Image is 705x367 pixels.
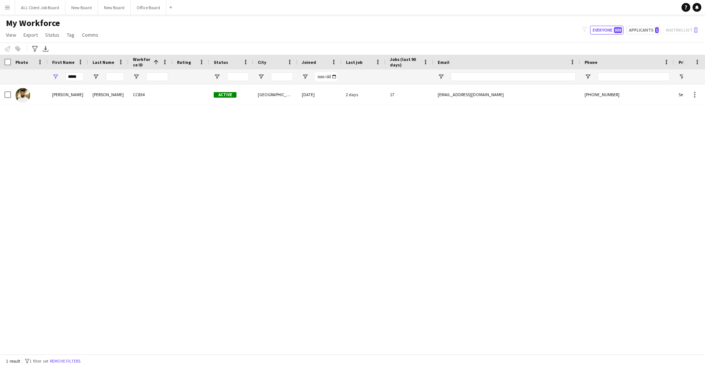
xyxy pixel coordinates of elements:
a: Export [21,30,41,40]
span: Profile [679,59,693,65]
span: 1 [655,27,659,33]
span: Photo [15,59,28,65]
span: Last Name [93,59,114,65]
span: Active [214,92,236,98]
a: Comms [79,30,101,40]
button: Office Board [131,0,166,15]
input: Phone Filter Input [598,72,670,81]
span: My Workforce [6,18,60,29]
a: Tag [64,30,77,40]
span: Last job [346,59,362,65]
app-action-btn: Export XLSX [41,44,50,53]
span: Rating [177,59,191,65]
input: Last Name Filter Input [106,72,124,81]
button: ALL Client Job Board [15,0,65,15]
button: Open Filter Menu [52,73,59,80]
input: Workforce ID Filter Input [146,72,168,81]
button: Open Filter Menu [302,73,308,80]
span: Joined [302,59,316,65]
button: Applicants1 [626,26,660,34]
a: View [3,30,19,40]
input: Joined Filter Input [315,72,337,81]
div: [GEOGRAPHIC_DATA] [253,84,297,105]
input: City Filter Input [271,72,293,81]
span: Export [23,32,38,38]
span: 888 [614,27,622,33]
input: Status Filter Input [227,72,249,81]
div: [PERSON_NAME] [88,84,129,105]
div: [PERSON_NAME] [48,84,88,105]
span: Status [214,59,228,65]
button: Open Filter Menu [133,73,140,80]
span: Workforce ID [133,57,151,68]
app-action-btn: Advanced filters [30,44,39,53]
span: Email [438,59,449,65]
button: Remove filters [48,357,82,365]
button: New Board [98,0,131,15]
span: Status [45,32,59,38]
button: Open Filter Menu [258,73,264,80]
span: Jobs (last 90 days) [390,57,420,68]
span: Tag [67,32,75,38]
span: First Name [52,59,75,65]
button: Open Filter Menu [93,73,99,80]
span: Phone [585,59,597,65]
button: Everyone888 [590,26,623,34]
img: Harry Singh [15,88,30,103]
button: Open Filter Menu [679,73,685,80]
input: Email Filter Input [451,72,576,81]
div: [PHONE_NUMBER] [580,84,674,105]
div: 2 days [341,84,386,105]
button: Open Filter Menu [438,73,444,80]
span: Comms [82,32,98,38]
span: View [6,32,16,38]
a: Status [42,30,62,40]
button: Open Filter Menu [214,73,220,80]
div: 17 [386,84,433,105]
input: First Name Filter Input [65,72,84,81]
button: Open Filter Menu [585,73,591,80]
button: New Board [65,0,98,15]
div: CC834 [129,84,173,105]
span: 1 filter set [29,358,48,364]
div: [DATE] [297,84,341,105]
div: [EMAIL_ADDRESS][DOMAIN_NAME] [433,84,580,105]
span: City [258,59,266,65]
